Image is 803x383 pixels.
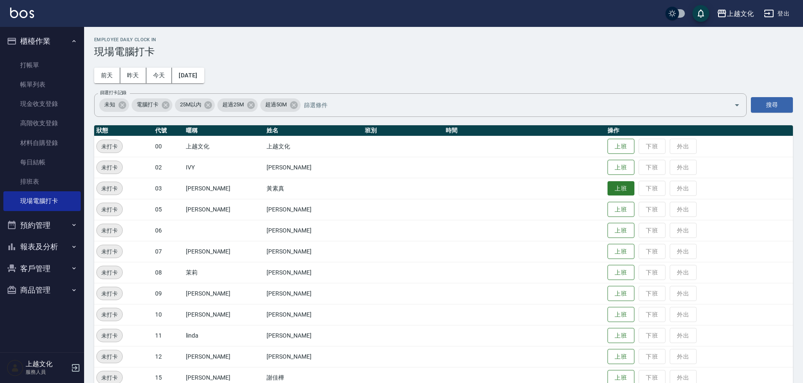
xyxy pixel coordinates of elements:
td: [PERSON_NAME] [264,220,363,241]
a: 排班表 [3,172,81,191]
h2: Employee Daily Clock In [94,37,793,42]
td: 黃素真 [264,178,363,199]
td: 06 [153,220,184,241]
td: 10 [153,304,184,325]
th: 狀態 [94,125,153,136]
span: 未打卡 [97,247,122,256]
span: 未打卡 [97,331,122,340]
span: 未打卡 [97,289,122,298]
div: 未知 [99,98,129,112]
button: 前天 [94,68,120,83]
span: 未打卡 [97,184,122,193]
td: [PERSON_NAME] [184,346,264,367]
td: 08 [153,262,184,283]
th: 暱稱 [184,125,264,136]
button: save [692,5,709,22]
div: 上越文化 [727,8,754,19]
td: 上越文化 [264,136,363,157]
span: 未打卡 [97,163,122,172]
th: 時間 [444,125,605,136]
span: 超過50M [260,100,292,109]
span: 25M以內 [175,100,206,109]
input: 篩選條件 [302,98,719,112]
label: 篩選打卡記錄 [100,90,127,96]
a: 現場電腦打卡 [3,191,81,211]
td: [PERSON_NAME] [184,283,264,304]
button: 上班 [608,223,634,238]
td: [PERSON_NAME] [264,304,363,325]
td: [PERSON_NAME] [184,241,264,262]
td: [PERSON_NAME] [264,283,363,304]
button: 商品管理 [3,279,81,301]
span: 未知 [99,100,120,109]
button: 今天 [146,68,172,83]
td: 茉莉 [184,262,264,283]
td: [PERSON_NAME] [264,346,363,367]
td: 03 [153,178,184,199]
th: 操作 [605,125,793,136]
td: [PERSON_NAME] [264,199,363,220]
a: 每日結帳 [3,153,81,172]
td: [PERSON_NAME] [184,199,264,220]
h5: 上越文化 [26,360,69,368]
td: 09 [153,283,184,304]
a: 高階收支登錄 [3,114,81,133]
button: 上班 [608,307,634,322]
td: 12 [153,346,184,367]
button: 昨天 [120,68,146,83]
button: 上班 [608,202,634,217]
div: 超過50M [260,98,301,112]
span: 電腦打卡 [132,100,164,109]
button: 搜尋 [751,97,793,113]
a: 帳單列表 [3,75,81,94]
a: 現金收支登錄 [3,94,81,114]
span: 未打卡 [97,226,122,235]
th: 代號 [153,125,184,136]
button: [DATE] [172,68,204,83]
span: 未打卡 [97,268,122,277]
button: 櫃檯作業 [3,30,81,52]
button: 上越文化 [713,5,757,22]
td: [PERSON_NAME] [264,157,363,178]
td: IVY [184,157,264,178]
div: 25M以內 [175,98,215,112]
button: 上班 [608,328,634,343]
button: 登出 [761,6,793,21]
td: [PERSON_NAME] [184,304,264,325]
button: 上班 [608,181,634,196]
span: 超過25M [217,100,249,109]
span: 未打卡 [97,142,122,151]
span: 未打卡 [97,352,122,361]
button: 客戶管理 [3,258,81,280]
button: 上班 [608,286,634,301]
a: 打帳單 [3,55,81,75]
th: 班別 [363,125,444,136]
th: 姓名 [264,125,363,136]
button: 上班 [608,139,634,154]
td: [PERSON_NAME] [264,262,363,283]
button: 上班 [608,160,634,175]
img: Logo [10,8,34,18]
button: 預約管理 [3,214,81,236]
span: 未打卡 [97,373,122,382]
button: 上班 [608,244,634,259]
button: Open [730,98,744,112]
td: 00 [153,136,184,157]
td: 上越文化 [184,136,264,157]
td: linda [184,325,264,346]
td: [PERSON_NAME] [264,325,363,346]
span: 未打卡 [97,310,122,319]
div: 電腦打卡 [132,98,172,112]
td: [PERSON_NAME] [264,241,363,262]
td: 11 [153,325,184,346]
td: 05 [153,199,184,220]
img: Person [7,359,24,376]
button: 報表及分析 [3,236,81,258]
button: 上班 [608,349,634,365]
div: 超過25M [217,98,258,112]
button: 上班 [608,265,634,280]
span: 未打卡 [97,205,122,214]
h3: 現場電腦打卡 [94,46,793,58]
td: 02 [153,157,184,178]
td: [PERSON_NAME] [184,178,264,199]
